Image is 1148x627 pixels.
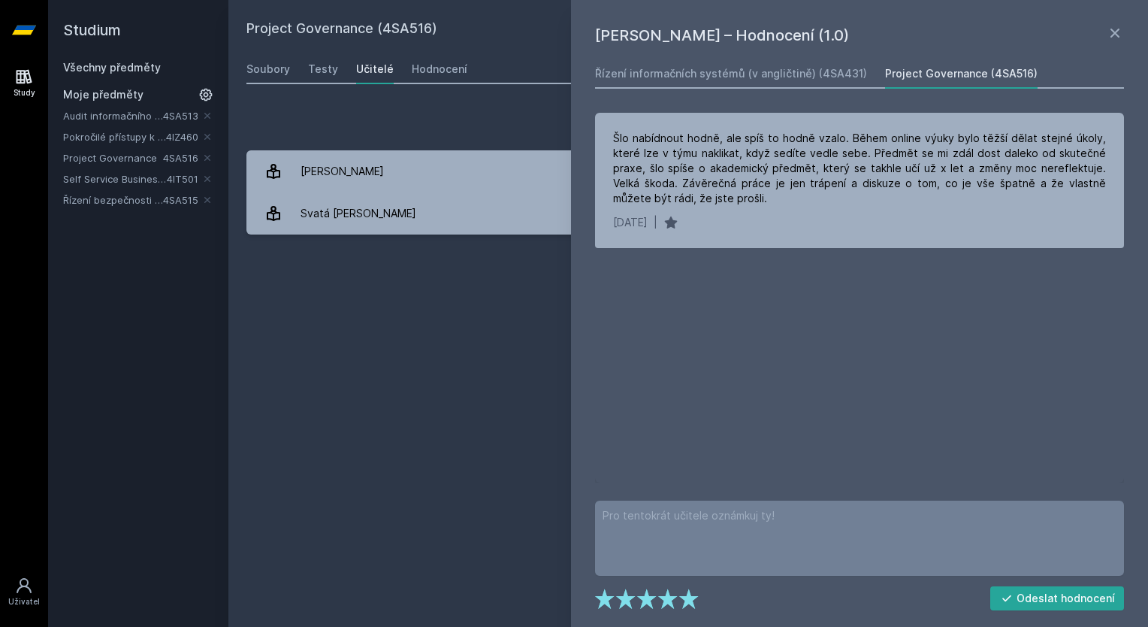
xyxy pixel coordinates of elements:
a: Project Governance [63,150,163,165]
div: Testy [308,62,338,77]
a: Učitelé [356,54,394,84]
a: [PERSON_NAME] 1 hodnocení 3.0 [246,150,1130,192]
div: [PERSON_NAME] [301,156,384,186]
a: Study [3,60,45,106]
div: Study [14,87,35,98]
div: Soubory [246,62,290,77]
a: Uživatel [3,569,45,615]
a: Svatá [PERSON_NAME] 1 hodnocení 1.0 [246,192,1130,235]
a: Pokročilé přístupy k DZD [63,129,166,144]
span: Moje předměty [63,87,143,102]
a: Hodnocení [412,54,467,84]
a: Testy [308,54,338,84]
a: 4IT501 [167,173,198,185]
div: Učitelé [356,62,394,77]
div: [DATE] [613,215,648,230]
a: 4SA513 [163,110,198,122]
div: Uživatel [8,596,40,607]
h2: Project Governance (4SA516) [246,18,957,42]
a: Soubory [246,54,290,84]
div: Svatá [PERSON_NAME] [301,198,416,229]
a: Self Service Business Intelligence [63,171,167,186]
a: 4IZ460 [166,131,198,143]
div: Hodnocení [412,62,467,77]
a: Všechny předměty [63,61,161,74]
a: Audit informačního systému [63,108,163,123]
a: Řízení bezpečnosti informačních systémů [63,192,163,207]
div: Šlo nabídnout hodně, ale spíš to hodně vzalo. Během online výuky bylo těžší dělat stejné úkoly, k... [613,131,1106,206]
a: 4SA516 [163,152,198,164]
a: 4SA515 [163,194,198,206]
div: | [654,215,657,230]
